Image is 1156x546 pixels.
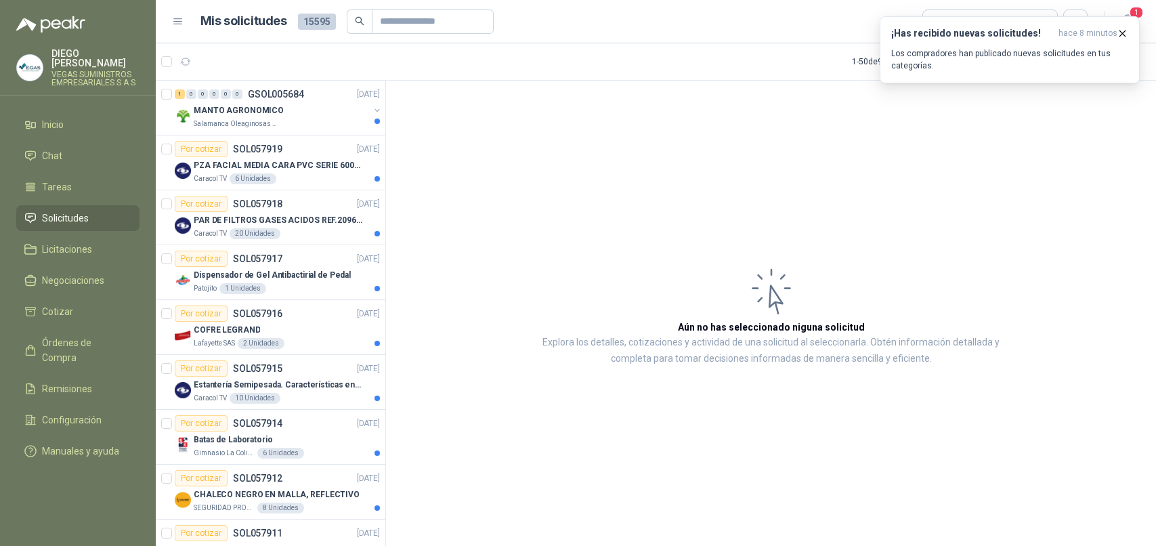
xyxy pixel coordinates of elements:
[194,448,255,459] p: Gimnasio La Colina
[156,190,385,245] a: Por cotizarSOL057918[DATE] Company LogoPAR DE FILTROS GASES ACIDOS REF.2096 3MCaracol TV20 Unidades
[175,86,383,129] a: 1 0 0 0 0 0 GSOL005684[DATE] Company LogoMANTO AGRONOMICOSalamanca Oleaginosas SAS
[357,362,380,375] p: [DATE]
[880,16,1140,83] button: ¡Has recibido nuevas solicitudes!hace 8 minutos Los compradores han publicado nuevas solicitudes ...
[1129,6,1144,19] span: 1
[233,474,282,483] p: SOL057912
[42,304,73,319] span: Cotizar
[175,327,191,343] img: Company Logo
[194,119,279,129] p: Salamanca Oleaginosas SAS
[42,117,64,132] span: Inicio
[194,503,255,513] p: SEGURIDAD PROVISER LTDA
[16,236,140,262] a: Licitaciones
[194,104,284,117] p: MANTO AGRONOMICO
[175,217,191,234] img: Company Logo
[257,503,304,513] div: 8 Unidades
[521,335,1021,367] p: Explora los detalles, cotizaciones y actividad de una solicitud al seleccionarla. Obtén informaci...
[194,379,362,392] p: Estantería Semipesada. Características en el adjunto
[233,144,282,154] p: SOL057919
[233,309,282,318] p: SOL057916
[357,88,380,101] p: [DATE]
[194,228,227,239] p: Caracol TV
[16,268,140,293] a: Negociaciones
[156,355,385,410] a: Por cotizarSOL057915[DATE] Company LogoEstantería Semipesada. Características en el adjuntoCaraco...
[233,364,282,373] p: SOL057915
[209,89,219,99] div: 0
[194,269,351,282] p: Dispensador de Gel Antibactirial de Pedal
[230,393,280,404] div: 10 Unidades
[186,89,196,99] div: 0
[175,89,185,99] div: 1
[357,308,380,320] p: [DATE]
[357,143,380,156] p: [DATE]
[233,528,282,538] p: SOL057911
[233,419,282,428] p: SOL057914
[891,28,1053,39] h3: ¡Has recibido nuevas solicitudes!
[16,143,140,169] a: Chat
[42,211,89,226] span: Solicitudes
[357,253,380,266] p: [DATE]
[42,444,119,459] span: Manuales y ayuda
[175,306,228,322] div: Por cotizar
[16,330,140,371] a: Órdenes de Compra
[357,198,380,211] p: [DATE]
[357,472,380,485] p: [DATE]
[1058,28,1117,39] span: hace 8 minutos
[156,245,385,300] a: Por cotizarSOL057917[DATE] Company LogoDispensador de Gel Antibactirial de PedalPatojito1 Unidades
[221,89,231,99] div: 0
[298,14,336,30] span: 15595
[1115,9,1140,34] button: 1
[194,434,273,446] p: Batas de Laboratorio
[42,180,72,194] span: Tareas
[194,338,235,349] p: Lafayette SAS
[42,335,127,365] span: Órdenes de Compra
[156,300,385,355] a: Por cotizarSOL057916[DATE] Company LogoCOFRE LEGRANDLafayette SAS2 Unidades
[16,407,140,433] a: Configuración
[357,527,380,540] p: [DATE]
[355,16,364,26] span: search
[175,163,191,179] img: Company Logo
[233,199,282,209] p: SOL057918
[194,173,227,184] p: Caracol TV
[357,417,380,430] p: [DATE]
[17,55,43,81] img: Company Logo
[175,470,228,486] div: Por cotizar
[852,51,940,72] div: 1 - 50 de 9473
[175,360,228,377] div: Por cotizar
[175,382,191,398] img: Company Logo
[891,47,1128,72] p: Los compradores han publicado nuevas solicitudes en tus categorías.
[175,492,191,508] img: Company Logo
[232,89,242,99] div: 0
[16,205,140,231] a: Solicitudes
[200,12,287,31] h1: Mis solicitudes
[931,14,960,29] div: Todas
[248,89,304,99] p: GSOL005684
[156,410,385,465] a: Por cotizarSOL057914[DATE] Company LogoBatas de LaboratorioGimnasio La Colina6 Unidades
[42,413,102,427] span: Configuración
[230,173,276,184] div: 6 Unidades
[175,108,191,124] img: Company Logo
[238,338,284,349] div: 2 Unidades
[16,438,140,464] a: Manuales y ayuda
[175,196,228,212] div: Por cotizar
[194,393,227,404] p: Caracol TV
[42,273,104,288] span: Negociaciones
[194,324,260,337] p: COFRE LEGRAND
[219,283,266,294] div: 1 Unidades
[175,141,228,157] div: Por cotizar
[51,49,140,68] p: DIEGO [PERSON_NAME]
[175,437,191,453] img: Company Logo
[257,448,304,459] div: 6 Unidades
[16,376,140,402] a: Remisiones
[194,159,362,172] p: PZA FACIAL MEDIA CARA PVC SERIE 6000 3M
[175,272,191,289] img: Company Logo
[678,320,865,335] h3: Aún no has seleccionado niguna solicitud
[16,299,140,324] a: Cotizar
[175,415,228,432] div: Por cotizar
[156,135,385,190] a: Por cotizarSOL057919[DATE] Company LogoPZA FACIAL MEDIA CARA PVC SERIE 6000 3MCaracol TV6 Unidades
[16,174,140,200] a: Tareas
[51,70,140,87] p: VEGAS SUMINISTROS EMPRESARIALES S A S
[194,283,217,294] p: Patojito
[233,254,282,264] p: SOL057917
[16,112,140,138] a: Inicio
[16,16,85,33] img: Logo peakr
